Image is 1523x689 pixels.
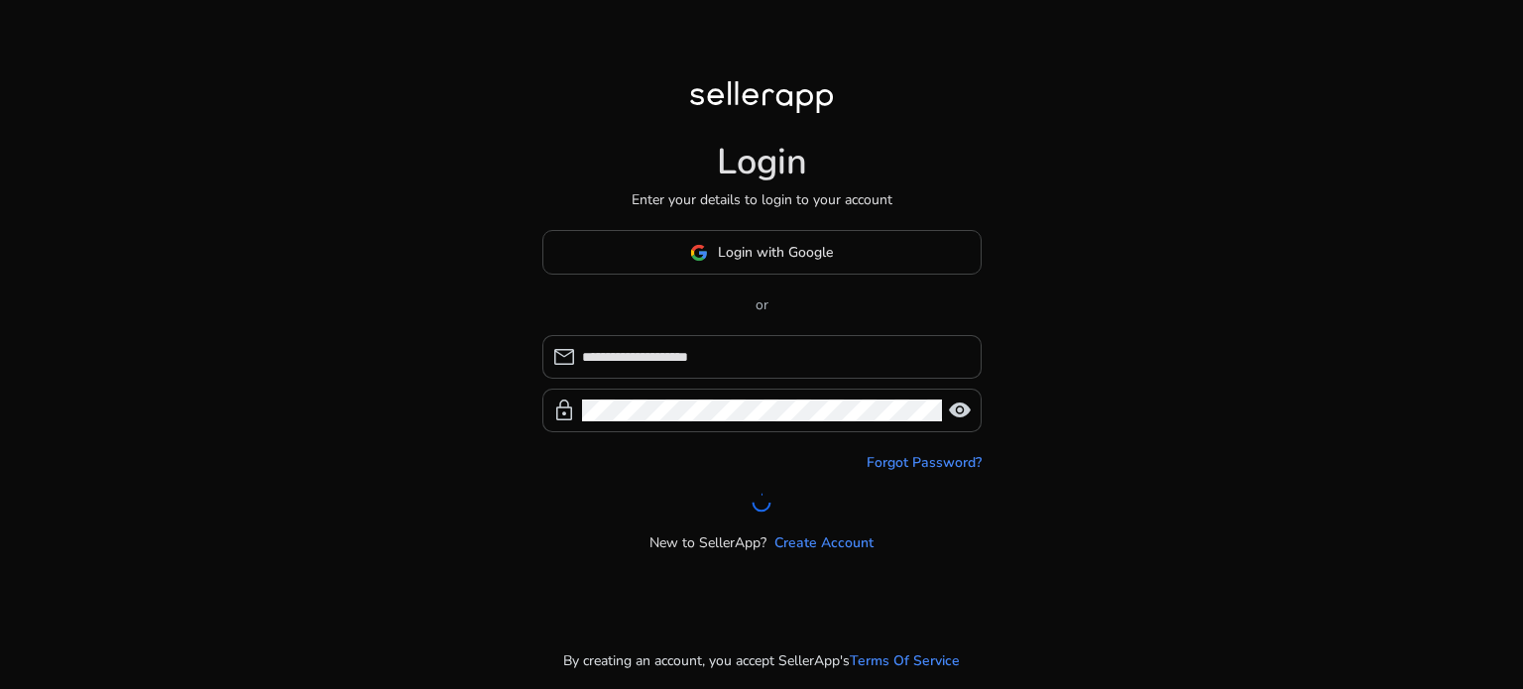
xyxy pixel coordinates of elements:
[867,452,982,473] a: Forgot Password?
[542,230,982,275] button: Login with Google
[552,399,576,422] span: lock
[774,532,874,553] a: Create Account
[718,242,833,263] span: Login with Google
[542,294,982,315] p: or
[649,532,766,553] p: New to SellerApp?
[850,650,960,671] a: Terms Of Service
[690,244,708,262] img: google-logo.svg
[632,189,892,210] p: Enter your details to login to your account
[717,141,807,183] h1: Login
[948,399,972,422] span: visibility
[552,345,576,369] span: mail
